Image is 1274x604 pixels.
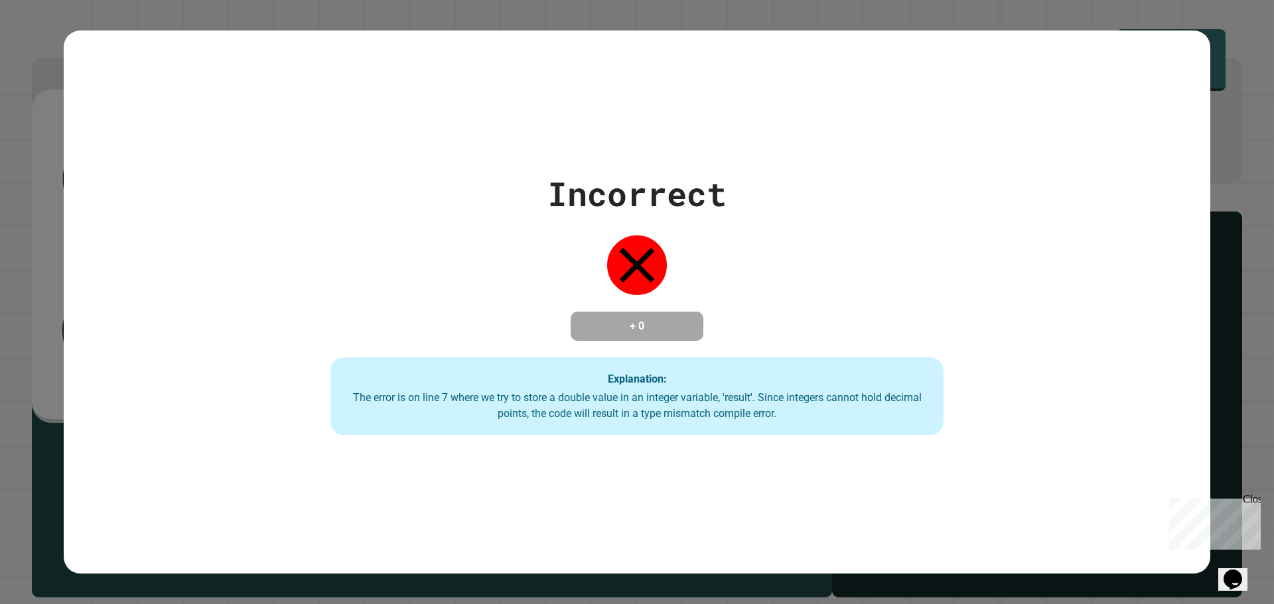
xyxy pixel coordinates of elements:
h4: + 0 [584,318,690,334]
div: The error is on line 7 where we try to store a double value in an integer variable, 'result'. Sin... [344,390,931,422]
div: Chat with us now!Close [5,5,92,84]
div: Incorrect [547,169,727,219]
iframe: chat widget [1164,493,1261,550]
strong: Explanation: [608,372,667,385]
iframe: chat widget [1218,551,1261,591]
